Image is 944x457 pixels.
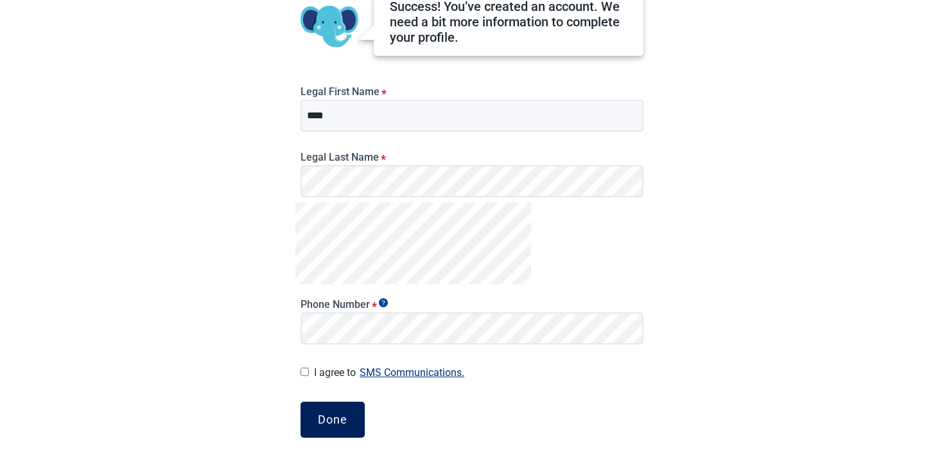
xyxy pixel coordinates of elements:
[301,402,365,438] button: Done
[318,413,347,426] div: Done
[356,364,468,381] button: I agree to
[314,364,643,381] label: I agree to
[301,85,643,98] label: Legal First Name
[301,298,643,310] label: Phone Number
[301,151,643,163] label: Legal Last Name
[379,298,388,307] span: Show tooltip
